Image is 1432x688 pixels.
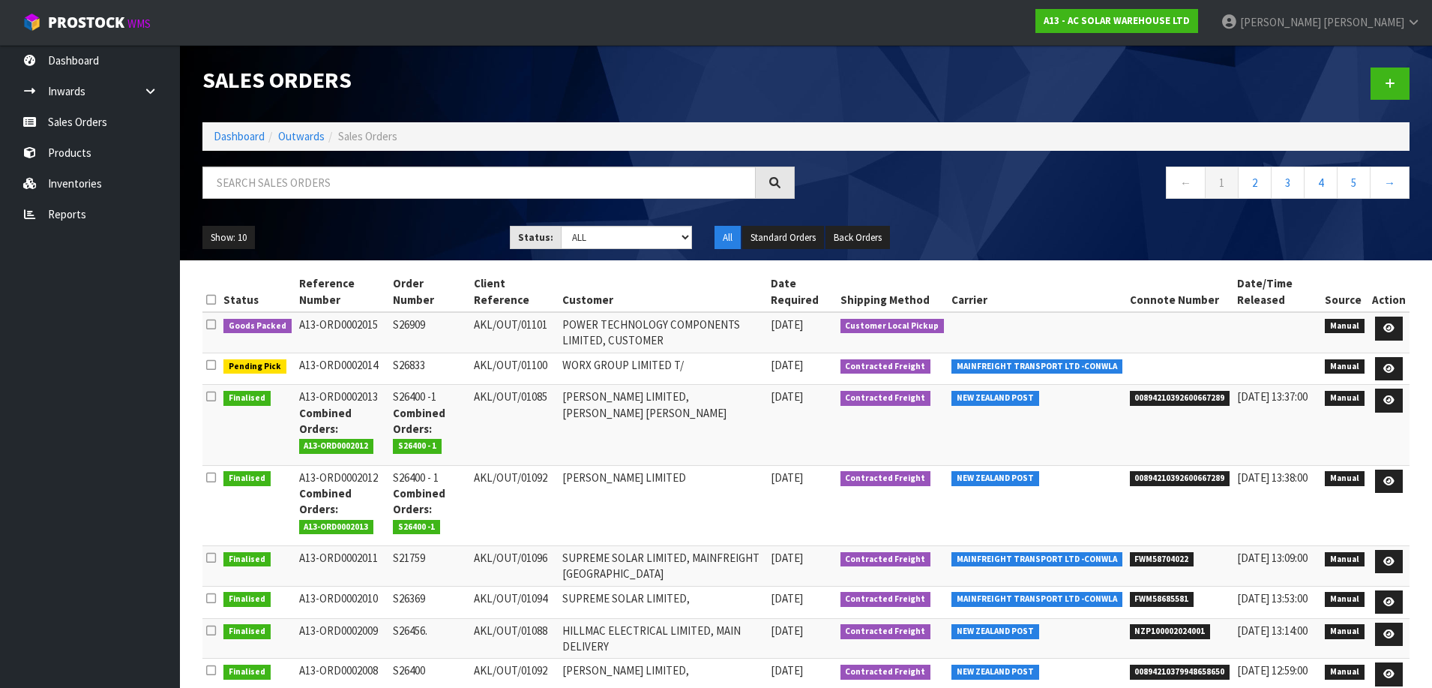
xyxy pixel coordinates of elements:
[840,552,931,567] span: Contracted Freight
[1130,592,1194,607] span: FWM58685581
[771,663,803,677] span: [DATE]
[295,545,390,586] td: A13-ORD0002011
[470,586,559,618] td: AKL/OUT/01094
[295,465,390,545] td: A13-ORD0002012
[1238,167,1272,199] a: 2
[1130,624,1211,639] span: NZP100002024001
[214,129,265,143] a: Dashboard
[470,618,559,659] td: AKL/OUT/01088
[771,623,803,638] span: [DATE]
[299,520,374,535] span: A13-ORD0002013
[951,391,1039,406] span: NEW ZEALAND POST
[299,406,352,436] strong: Combined Orders:
[840,391,931,406] span: Contracted Freight
[1130,391,1230,406] span: 00894210392600667289
[771,358,803,372] span: [DATE]
[1237,551,1308,565] span: [DATE] 13:09:00
[1237,663,1308,677] span: [DATE] 12:59:00
[1325,624,1365,639] span: Manual
[470,385,559,465] td: AKL/OUT/01085
[1325,592,1365,607] span: Manual
[742,226,824,250] button: Standard Orders
[559,586,767,618] td: SUPREME SOLAR LIMITED,
[223,391,271,406] span: Finalised
[767,272,836,312] th: Date Required
[470,312,559,353] td: AKL/OUT/01101
[389,545,469,586] td: S21759
[1337,167,1371,199] a: 5
[393,486,445,516] strong: Combined Orders:
[1240,15,1321,29] span: [PERSON_NAME]
[1205,167,1239,199] a: 1
[299,439,374,454] span: A13-ORD0002012
[278,129,325,143] a: Outwards
[1368,272,1410,312] th: Action
[389,586,469,618] td: S26369
[220,272,295,312] th: Status
[295,618,390,659] td: A13-ORD0002009
[840,624,931,639] span: Contracted Freight
[951,359,1122,374] span: MAINFREIGHT TRANSPORT LTD -CONWLA
[1126,272,1234,312] th: Connote Number
[559,312,767,353] td: POWER TECHNOLOGY COMPONENTS LIMITED, CUSTOMER
[1237,591,1308,605] span: [DATE] 13:53:00
[559,385,767,465] td: [PERSON_NAME] LIMITED, [PERSON_NAME] [PERSON_NAME]
[715,226,741,250] button: All
[771,317,803,332] span: [DATE]
[840,319,945,334] span: Customer Local Pickup
[223,592,271,607] span: Finalised
[1321,272,1368,312] th: Source
[223,319,292,334] span: Goods Packed
[389,312,469,353] td: S26909
[1323,15,1404,29] span: [PERSON_NAME]
[389,618,469,659] td: S26456.
[393,520,440,535] span: S26400 -1
[1325,391,1365,406] span: Manual
[223,624,271,639] span: Finalised
[295,312,390,353] td: A13-ORD0002015
[951,552,1122,567] span: MAINFREIGHT TRANSPORT LTD -CONWLA
[1325,665,1365,680] span: Manual
[1044,14,1190,27] strong: A13 - AC SOLAR WAREHOUSE LTD
[295,353,390,385] td: A13-ORD0002014
[1233,272,1321,312] th: Date/Time Released
[518,231,553,244] strong: Status:
[1304,167,1338,199] a: 4
[389,272,469,312] th: Order Number
[1325,552,1365,567] span: Manual
[951,665,1039,680] span: NEW ZEALAND POST
[393,406,445,436] strong: Combined Orders:
[1325,319,1365,334] span: Manual
[202,226,255,250] button: Show: 10
[1237,470,1308,485] span: [DATE] 13:38:00
[22,13,41,32] img: cube-alt.png
[951,624,1039,639] span: NEW ZEALAND POST
[470,465,559,545] td: AKL/OUT/01092
[295,385,390,465] td: A13-ORD0002013
[223,665,271,680] span: Finalised
[1325,359,1365,374] span: Manual
[389,465,469,545] td: S26400 - 1
[771,551,803,565] span: [DATE]
[1237,389,1308,404] span: [DATE] 13:37:00
[1370,167,1410,199] a: →
[948,272,1126,312] th: Carrier
[223,471,271,486] span: Finalised
[840,471,931,486] span: Contracted Freight
[1237,623,1308,638] span: [DATE] 13:14:00
[1130,665,1230,680] span: 00894210379948658650
[951,592,1122,607] span: MAINFREIGHT TRANSPORT LTD -CONWLA
[48,13,124,32] span: ProStock
[771,389,803,404] span: [DATE]
[1166,167,1206,199] a: ←
[1271,167,1305,199] a: 3
[393,439,442,454] span: S26400 - 1
[202,167,756,199] input: Search sales orders
[299,486,352,516] strong: Combined Orders:
[338,129,397,143] span: Sales Orders
[1130,471,1230,486] span: 00894210392600667289
[202,68,795,92] h1: Sales Orders
[389,353,469,385] td: S26833
[837,272,948,312] th: Shipping Method
[470,353,559,385] td: AKL/OUT/01100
